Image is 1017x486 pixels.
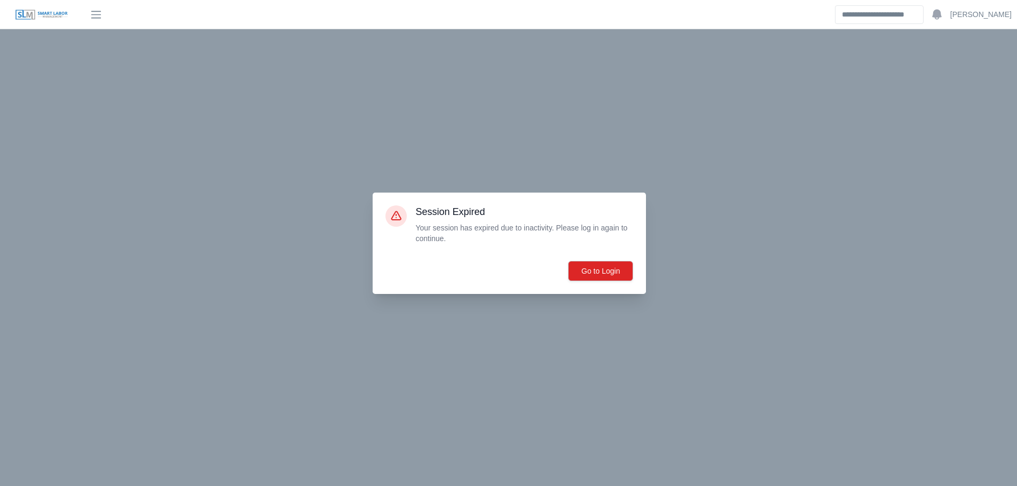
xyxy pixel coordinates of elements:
[415,222,633,244] p: Your session has expired due to inactivity. Please log in again to continue.
[15,9,68,21] img: SLM Logo
[568,261,633,281] button: Go to Login
[950,9,1012,20] a: [PERSON_NAME]
[835,5,924,24] input: Search
[415,205,633,218] h3: Session Expired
